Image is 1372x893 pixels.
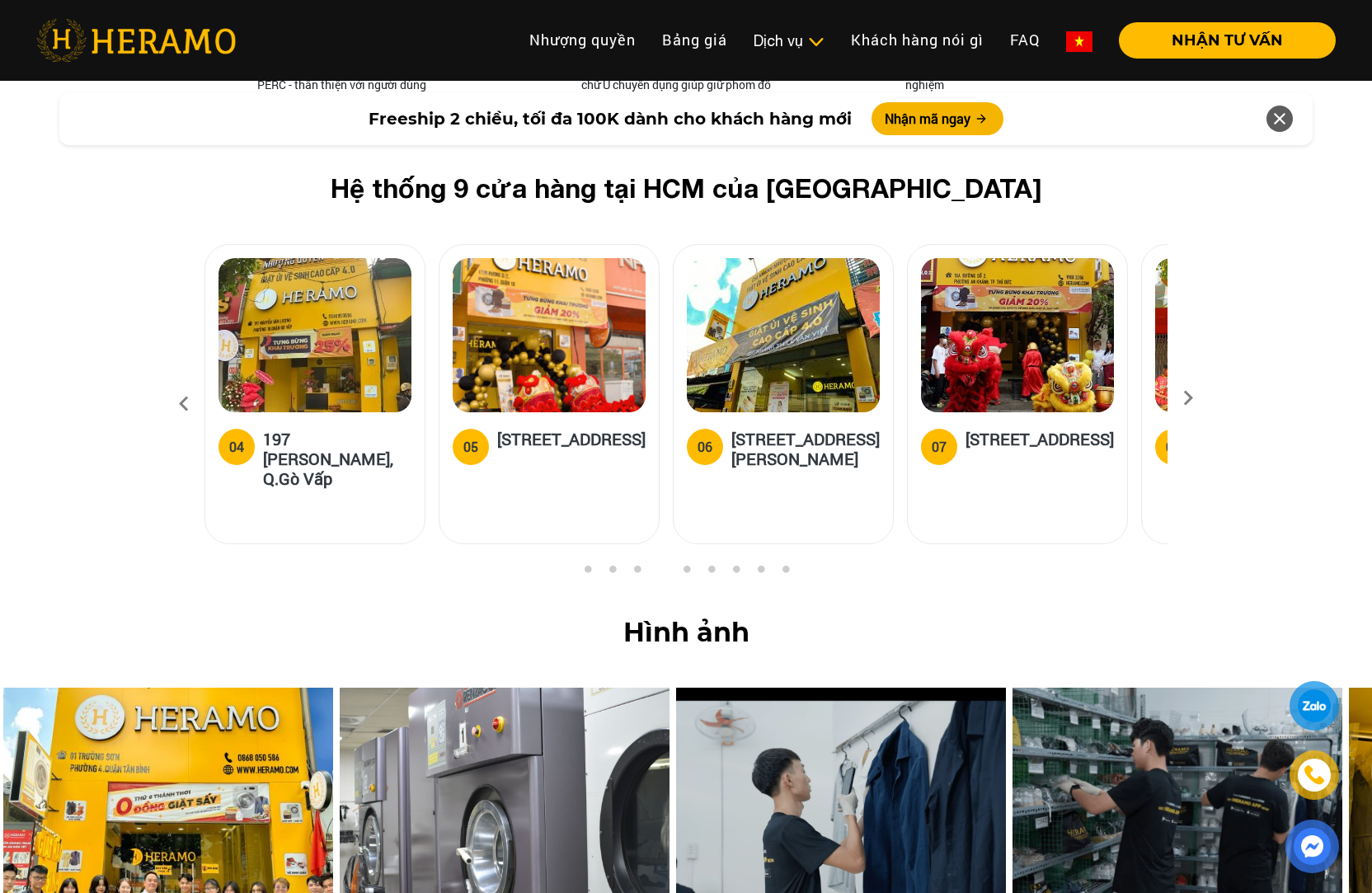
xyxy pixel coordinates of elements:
div: 07 [932,437,947,457]
img: vn-flag.png [1066,31,1092,52]
button: 9 [777,565,793,581]
img: subToggleIcon [807,34,825,50]
button: 2 [604,565,620,581]
img: heramo-logo.png [36,19,236,62]
img: heramo-15a-duong-so-2-phuong-an-khanh-thu-duc [921,258,1114,412]
button: Nhận mã ngay [872,102,1003,135]
h5: [STREET_ADDRESS] [966,429,1114,462]
div: 08 [1166,437,1181,457]
img: heramo-197-nguyen-van-luong [218,258,411,412]
span: Freeship 2 chiều, tối đa 100K dành cho khách hàng mới [369,106,852,131]
h5: [STREET_ADDRESS][PERSON_NAME] [731,429,880,468]
a: Khách hàng nói gì [838,22,997,58]
h2: Hình ảnh [26,617,1346,648]
div: 05 [463,437,478,457]
a: FAQ [997,22,1053,58]
a: phone-icon [1292,753,1337,797]
img: phone-icon [1304,764,1325,786]
button: 7 [727,565,744,581]
button: NHẬN TƯ VẤN [1119,22,1336,59]
img: heramo-179b-duong-3-thang-2-phuong-11-quan-10 [453,258,646,412]
a: NHẬN TƯ VẤN [1106,33,1336,48]
button: 5 [678,565,694,581]
button: 8 [752,565,768,581]
a: Bảng giá [649,22,740,58]
button: 6 [702,565,719,581]
img: heramo-398-duong-hoang-dieu-phuong-2-quan-4 [1155,258,1348,412]
h2: Hệ thống 9 cửa hàng tại HCM của [GEOGRAPHIC_DATA] [231,172,1141,204]
button: 1 [579,565,595,581]
h5: [STREET_ADDRESS] [497,429,646,462]
img: heramo-314-le-van-viet-phuong-tang-nhon-phu-b-quan-9 [687,258,880,412]
div: 04 [229,437,244,457]
div: 06 [698,437,712,457]
a: Nhượng quyền [516,22,649,58]
div: Dịch vụ [754,30,825,52]
button: 4 [653,565,670,581]
button: 3 [628,565,645,581]
h5: 197 [PERSON_NAME], Q.Gò Vấp [263,429,411,488]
